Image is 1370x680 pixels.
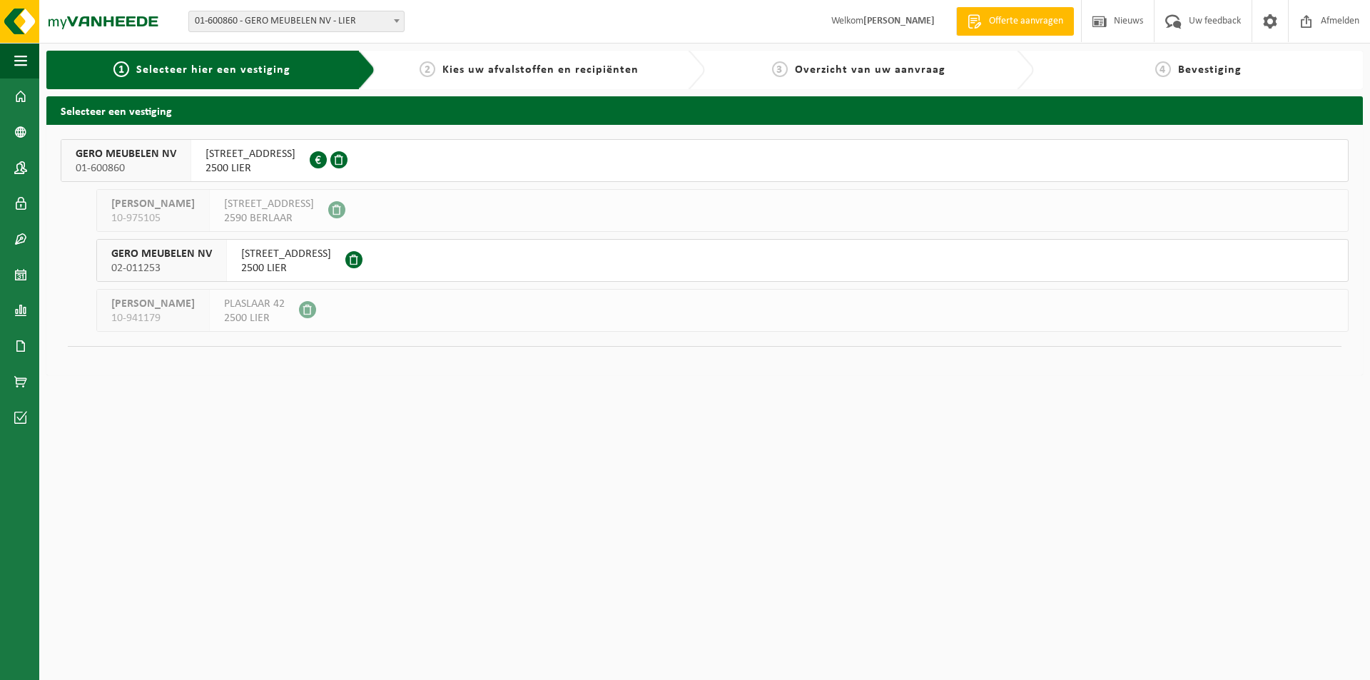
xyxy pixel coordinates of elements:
span: 02-011253 [111,261,212,275]
span: [STREET_ADDRESS] [241,247,331,261]
span: 4 [1155,61,1171,77]
span: 2500 LIER [205,161,295,176]
span: Offerte aanvragen [985,14,1067,29]
span: Overzicht van uw aanvraag [795,64,945,76]
button: GERO MEUBELEN NV 01-600860 [STREET_ADDRESS]2500 LIER [61,139,1349,182]
span: [PERSON_NAME] [111,197,195,211]
span: 01-600860 [76,161,176,176]
span: 10-975105 [111,211,195,225]
span: GERO MEUBELEN NV [76,147,176,161]
span: 2500 LIER [224,311,285,325]
span: Bevestiging [1178,64,1242,76]
span: PLASLAAR 42 [224,297,285,311]
span: GERO MEUBELEN NV [111,247,212,261]
span: 01-600860 - GERO MEUBELEN NV - LIER [188,11,405,32]
h2: Selecteer een vestiging [46,96,1363,124]
span: 10-941179 [111,311,195,325]
span: 2590 BERLAAR [224,211,314,225]
button: GERO MEUBELEN NV 02-011253 [STREET_ADDRESS]2500 LIER [96,239,1349,282]
span: [PERSON_NAME] [111,297,195,311]
span: 2500 LIER [241,261,331,275]
a: Offerte aanvragen [956,7,1074,36]
span: [STREET_ADDRESS] [224,197,314,211]
strong: [PERSON_NAME] [863,16,935,26]
span: Kies uw afvalstoffen en recipiënten [442,64,639,76]
span: 01-600860 - GERO MEUBELEN NV - LIER [189,11,404,31]
span: 1 [113,61,129,77]
span: Selecteer hier een vestiging [136,64,290,76]
span: [STREET_ADDRESS] [205,147,295,161]
span: 3 [772,61,788,77]
span: 2 [420,61,435,77]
